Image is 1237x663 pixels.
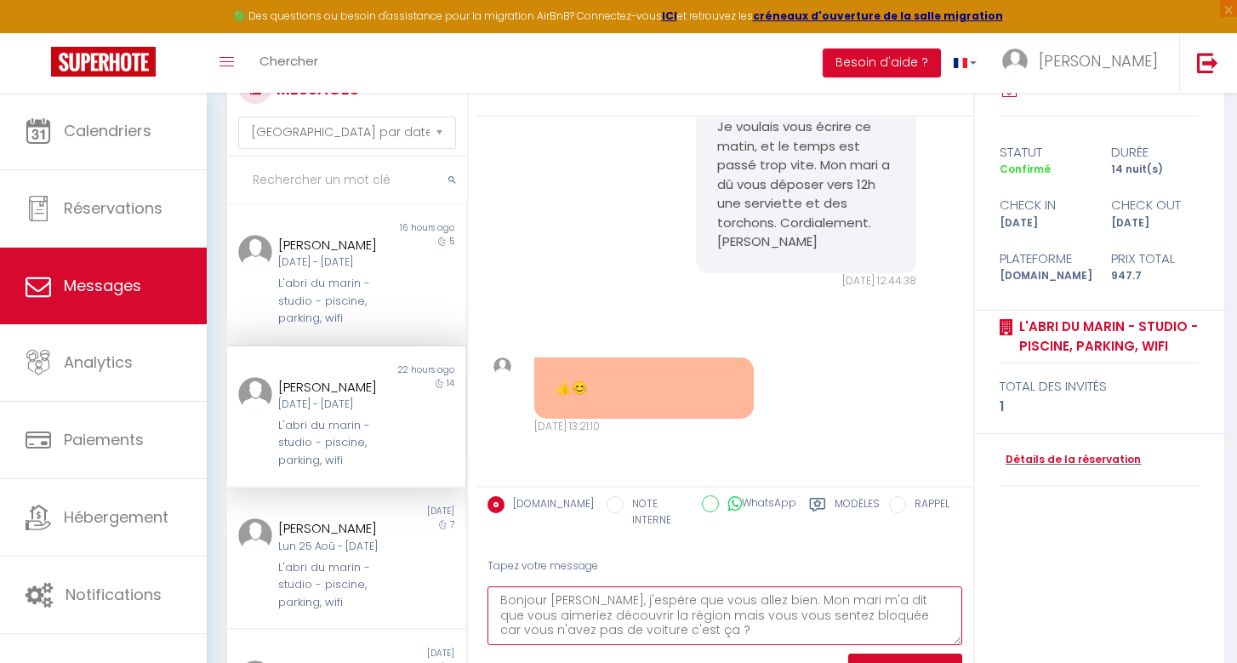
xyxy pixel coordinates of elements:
[1100,268,1211,284] div: 947.7
[717,117,895,252] pre: Je voulais vous écrire ce matin, et le temps est passé trop vite. Mon mari a dû vous déposer vers...
[989,142,1099,163] div: statut
[66,584,162,605] span: Notifications
[906,496,949,515] label: RAPPEL
[989,215,1099,231] div: [DATE]
[278,275,395,327] div: L'abri du marin - studio - piscine, parking, wifi
[278,417,395,469] div: L'abri du marin - studio - piscine, parking, wifi
[278,518,395,539] div: [PERSON_NAME]
[238,377,272,411] img: ...
[1039,50,1158,71] span: [PERSON_NAME]
[823,49,941,77] button: Besoin d'aide ?
[534,419,755,435] div: [DATE] 13:21:10
[1100,249,1211,269] div: Prix total
[989,249,1099,269] div: Plateforme
[1000,376,1199,397] div: total des invités
[989,195,1099,215] div: check in
[259,52,318,70] span: Chercher
[278,397,395,413] div: [DATE] - [DATE]
[493,357,511,375] img: ...
[1002,49,1028,74] img: ...
[278,539,395,555] div: Lun 25 Aoû - [DATE]
[64,429,144,450] span: Paiements
[1100,142,1211,163] div: durée
[662,9,677,23] a: ICI
[504,496,594,515] label: [DOMAIN_NAME]
[278,254,395,271] div: [DATE] - [DATE]
[719,495,796,514] label: WhatsApp
[989,268,1099,284] div: [DOMAIN_NAME]
[1000,162,1051,176] span: Confirmé
[51,47,156,77] img: Super Booking
[835,496,880,531] label: Modèles
[1100,162,1211,178] div: 14 nuit(s)
[1100,195,1211,215] div: check out
[556,379,733,398] pre: 👍😊
[346,221,465,235] div: 16 hours ago
[1100,215,1211,231] div: [DATE]
[1197,52,1218,73] img: logout
[450,518,454,531] span: 7
[989,33,1179,93] a: ... [PERSON_NAME]
[64,352,133,373] span: Analytics
[238,235,272,269] img: ...
[447,377,454,390] span: 14
[346,647,465,660] div: [DATE]
[449,235,454,248] span: 5
[1013,317,1199,357] a: L'abri du marin - studio - piscine, parking, wifi
[278,235,395,255] div: [PERSON_NAME]
[64,197,162,219] span: Réservations
[1000,452,1141,468] a: Détails de la réservation
[278,559,395,611] div: L'abri du marin - studio - piscine, parking, wifi
[247,33,331,93] a: Chercher
[64,120,151,141] span: Calendriers
[696,273,916,289] div: [DATE] 12:44:38
[346,505,465,518] div: [DATE]
[278,377,395,397] div: [PERSON_NAME]
[238,518,272,552] img: ...
[1000,397,1199,417] div: 1
[64,275,141,296] span: Messages
[346,363,465,377] div: 22 hours ago
[753,9,1003,23] a: créneaux d'ouverture de la salle migration
[64,506,168,528] span: Hébergement
[14,7,65,58] button: Ouvrir le widget de chat LiveChat
[227,157,467,204] input: Rechercher un mot clé
[624,496,688,529] label: NOTE INTERNE
[487,546,962,587] div: Tapez votre message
